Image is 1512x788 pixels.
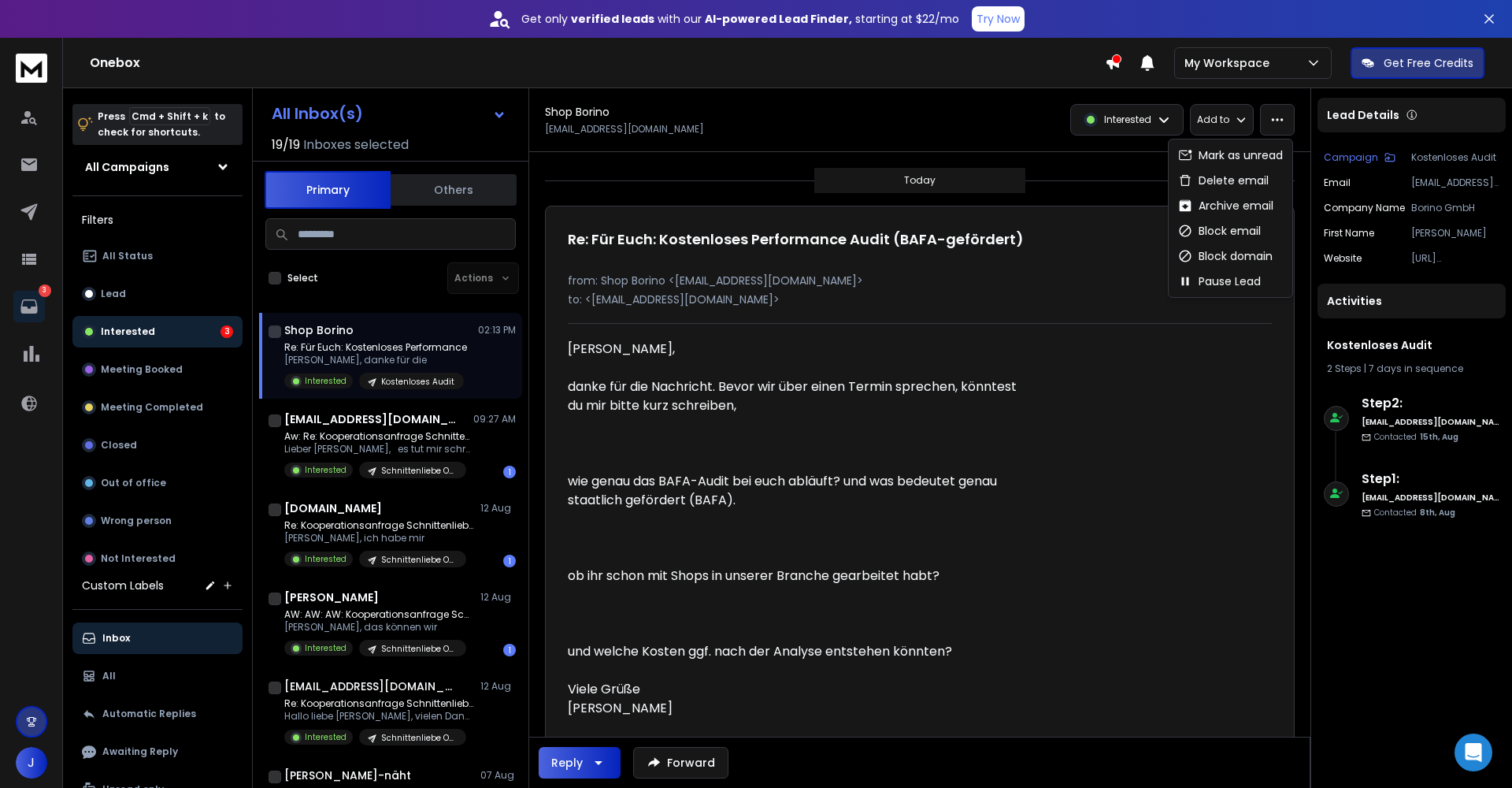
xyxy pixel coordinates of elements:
[284,519,473,532] p: Re: Kooperationsanfrage Schnittenliebe x [PERSON_NAME]
[1324,177,1351,189] p: Email
[303,136,409,154] h3: Inboxes selected
[1327,337,1496,353] h1: Kostenloses Audit
[1362,394,1499,413] h6: Step 2 :
[1374,507,1455,519] p: Contacted
[90,54,1105,72] h1: Onebox
[1178,173,1269,188] div: Delete email
[284,589,379,605] h1: [PERSON_NAME]
[1411,227,1499,240] p: [PERSON_NAME]
[1327,107,1399,123] p: Lead Details
[1374,431,1458,443] p: Contacted
[1178,223,1261,239] div: Block email
[473,413,516,426] p: 09:27 AM
[284,411,458,427] h1: [EMAIL_ADDRESS][DOMAIN_NAME]
[1411,252,1499,265] p: [URL][DOMAIN_NAME]
[1362,470,1499,489] h6: Step 1 :
[102,670,116,682] p: All
[1411,151,1499,164] p: Kostenloses Audit
[284,532,473,545] p: [PERSON_NAME], ich habe mir
[545,104,610,120] h1: Shop Borino
[568,292,1272,307] p: to: <[EMAIL_ADDRESS][DOMAIN_NAME]>
[705,11,852,27] strong: AI-powered Lead Finder,
[101,325,155,338] p: Interested
[305,553,346,565] p: Interested
[568,472,1028,510] p: wie genau das BAFA-Audit bei euch abläuft? und was bedeutet genau staatlich gefördert (BAFA).
[1104,113,1151,126] p: Interested
[101,401,203,414] p: Meeting Completed
[381,554,457,566] p: Schnittenliebe Outreach (Bereits kontaktiert)
[305,731,346,743] p: Interested
[39,284,51,297] p: 3
[480,680,516,693] p: 12 Aug
[381,732,457,744] p: Schnittenliebe Outreach (Bereits kontaktiert)
[568,642,1028,680] p: und welche Kosten ggf. nach der Analyse entstehen könnten?
[1384,55,1473,71] p: Get Free Credits
[284,430,473,443] p: Aw: Re: Kooperationsanfrage Schnittenliebe x
[284,678,458,694] h1: [EMAIL_ADDRESS][DOMAIN_NAME]
[1317,284,1506,318] div: Activities
[102,745,178,758] p: Awaiting Reply
[284,443,473,455] p: Lieber [PERSON_NAME], es tut mir schrecklich
[102,250,153,262] p: All Status
[101,515,172,527] p: Wrong person
[1369,362,1463,375] span: 7 days in sequence
[1197,113,1229,126] p: Add to
[381,465,457,477] p: Schnittenliebe Outreach (Bereits kontaktiert)
[98,109,225,140] p: Press to check for shortcuts.
[633,747,728,779] button: Forward
[904,174,936,187] p: Today
[16,54,47,83] img: logo
[1327,362,1362,375] span: 2 Steps
[272,106,363,121] h1: All Inbox(s)
[568,340,1028,415] p: [PERSON_NAME], danke für die Nachricht. Bevor wir über einen Termin sprechen, könntest du mir bit...
[568,229,1024,251] h1: Re: Für Euch: Kostenloses Performance Audit (BAFA-gefördert)
[305,642,346,654] p: Interested
[101,439,137,452] p: Closed
[284,322,354,338] h1: Shop Borino
[521,11,959,27] p: Get only with our starting at $22/mo
[571,11,654,27] strong: verified leads
[284,354,467,366] p: [PERSON_NAME], danke für die
[1178,273,1261,289] div: Pause Lead
[503,555,516,567] div: 1
[503,466,516,478] div: 1
[391,173,517,207] button: Others
[503,644,516,656] div: 1
[1420,431,1458,443] span: 15th, Aug
[480,502,516,515] p: 12 Aug
[101,363,183,376] p: Meeting Booked
[1324,227,1374,240] p: First Name
[1324,252,1362,265] p: website
[284,621,473,634] p: [PERSON_NAME], das können wir
[85,159,169,175] h1: All Campaigns
[1324,202,1405,214] p: Company Name
[1362,416,1499,428] h6: [EMAIL_ADDRESS][DOMAIN_NAME]
[1327,362,1496,375] div: |
[478,324,516,336] p: 02:13 PM
[305,375,346,387] p: Interested
[284,341,467,354] p: Re: Für Euch: Kostenloses Performance
[102,632,130,645] p: Inbox
[976,11,1020,27] p: Try Now
[102,708,196,720] p: Automatic Replies
[480,591,516,604] p: 12 Aug
[287,272,318,284] label: Select
[1324,151,1378,164] p: Campaign
[101,477,166,489] p: Out of office
[82,578,164,593] h3: Custom Labels
[1178,198,1273,214] div: Archive email
[381,376,454,388] p: Kostenloses Audit
[284,500,382,516] h1: [DOMAIN_NAME]
[284,608,473,621] p: AW: AW: AW: Kooperationsanfrage Schnittenliebe
[568,273,1272,288] p: from: Shop Borino <[EMAIL_ADDRESS][DOMAIN_NAME]>
[568,340,1028,718] div: Viele Grüße [PERSON_NAME]
[381,643,457,655] p: Schnittenliebe Outreach (Bereits kontaktiert)
[1178,147,1283,163] div: Mark as unread
[480,769,516,782] p: 07 Aug
[101,552,176,565] p: Not Interested
[1411,202,1499,214] p: Borino GmbH
[265,171,391,209] button: Primary
[1362,492,1499,504] h6: [EMAIL_ADDRESS][DOMAIN_NAME]
[129,107,210,125] span: Cmd + Shift + k
[305,464,346,476] p: Interested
